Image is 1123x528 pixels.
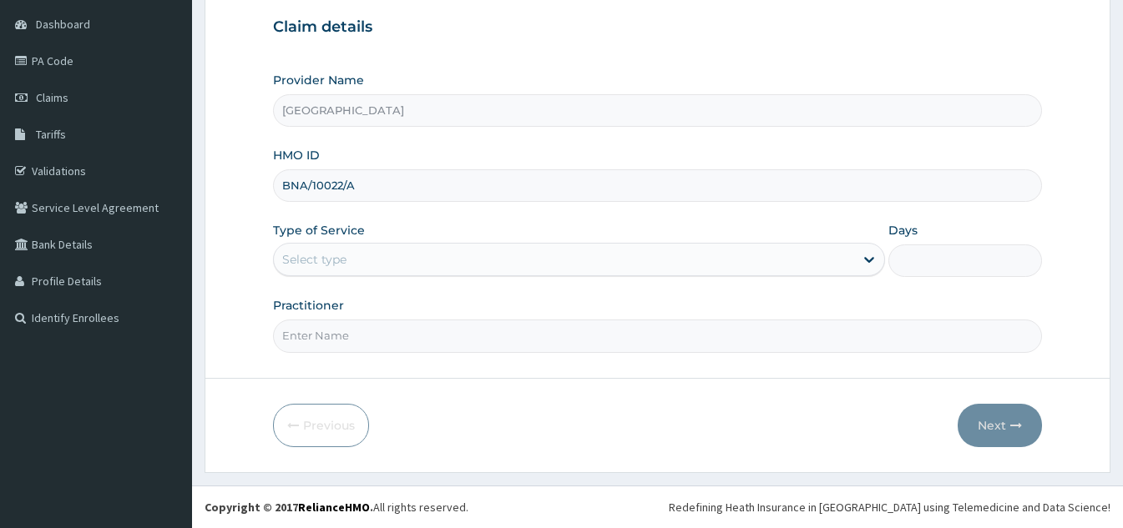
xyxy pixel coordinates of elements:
label: Type of Service [273,222,365,239]
a: RelianceHMO [298,500,370,515]
label: HMO ID [273,147,320,163]
span: Dashboard [36,17,90,32]
strong: Copyright © 2017 . [205,500,373,515]
label: Days [888,222,918,239]
footer: All rights reserved. [192,485,1123,528]
div: Select type [282,251,347,268]
label: Practitioner [273,297,344,314]
input: Enter Name [273,319,1042,352]
span: Tariffs [36,127,66,142]
input: Enter HMO ID [273,169,1042,202]
div: Redefining Heath Insurance in [GEOGRAPHIC_DATA] using Telemedicine and Data Science! [669,499,1110,515]
span: Claims [36,90,68,105]
h3: Claim details [273,18,1042,37]
button: Next [958,404,1042,447]
button: Previous [273,404,369,447]
label: Provider Name [273,72,364,88]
